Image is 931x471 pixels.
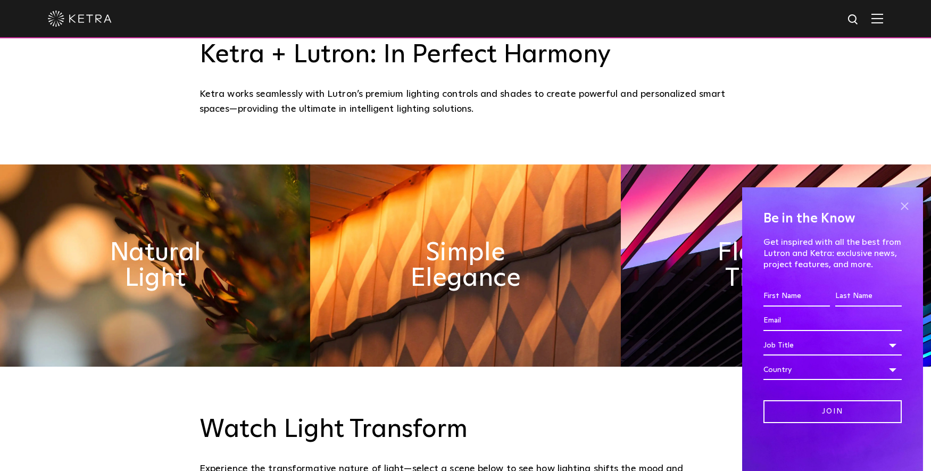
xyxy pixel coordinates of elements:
[698,240,853,291] h2: Flexible & Timeless
[835,286,902,307] input: Last Name
[199,415,731,445] h3: Watch Light Transform
[621,164,931,367] img: flexible_timeless_ketra
[763,400,902,423] input: Join
[199,40,731,71] h3: Ketra + Lutron: In Perfect Harmony
[388,240,543,291] h2: Simple Elegance
[871,13,883,23] img: Hamburger%20Nav.svg
[48,11,112,27] img: ketra-logo-2019-white
[847,13,860,27] img: search icon
[310,164,620,367] img: simple_elegance
[763,286,830,307] input: First Name
[78,240,233,291] h2: Natural Light
[763,237,902,270] p: Get inspired with all the best from Lutron and Ketra: exclusive news, project features, and more.
[763,311,902,331] input: Email
[199,87,731,117] div: Ketra works seamlessly with Lutron’s premium lighting controls and shades to create powerful and ...
[763,360,902,380] div: Country
[763,335,902,356] div: Job Title
[763,209,902,229] h4: Be in the Know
